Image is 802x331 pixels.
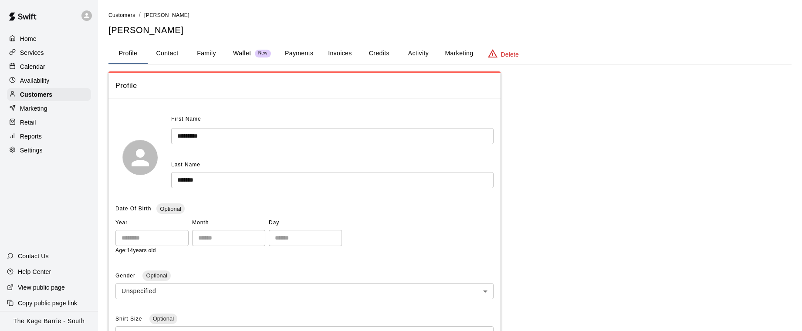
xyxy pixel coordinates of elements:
a: Services [7,46,91,59]
p: Copy public page link [18,299,77,307]
p: Availability [20,76,50,85]
button: Family [187,43,226,64]
button: Contact [148,43,187,64]
p: Retail [20,118,36,127]
span: Month [192,216,265,230]
p: Services [20,48,44,57]
span: Optional [156,206,184,212]
p: Marketing [20,104,47,113]
span: First Name [171,112,201,126]
a: Customers [7,88,91,101]
p: View public page [18,283,65,292]
p: Home [20,34,37,43]
a: Reports [7,130,91,143]
a: Calendar [7,60,91,73]
li: / [139,10,141,20]
span: Customers [108,12,135,18]
h5: [PERSON_NAME] [108,24,792,36]
button: Marketing [438,43,480,64]
span: Last Name [171,162,200,168]
span: Day [269,216,342,230]
button: Credits [359,43,399,64]
button: Profile [108,43,148,64]
p: Customers [20,90,52,99]
div: Unspecified [115,283,494,299]
button: Payments [278,43,320,64]
a: Retail [7,116,91,129]
p: Settings [20,146,43,155]
button: Invoices [320,43,359,64]
p: Delete [501,50,519,59]
span: Gender [115,273,137,279]
span: Age: 14 years old [115,247,156,253]
p: Reports [20,132,42,141]
p: The Kage Barrie - South [14,317,85,326]
div: basic tabs example [108,43,792,64]
span: [PERSON_NAME] [144,12,190,18]
span: Date Of Birth [115,206,151,212]
p: Help Center [18,267,51,276]
a: Marketing [7,102,91,115]
a: Settings [7,144,91,157]
a: Home [7,32,91,45]
p: Contact Us [18,252,49,260]
span: New [255,51,271,56]
span: Profile [115,80,494,91]
p: Wallet [233,49,251,58]
button: Activity [399,43,438,64]
span: Optional [149,315,177,322]
nav: breadcrumb [108,10,792,20]
a: Availability [7,74,91,87]
a: Customers [108,11,135,18]
span: Year [115,216,189,230]
span: Optional [142,272,170,279]
p: Calendar [20,62,45,71]
span: Shirt Size [115,316,144,322]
